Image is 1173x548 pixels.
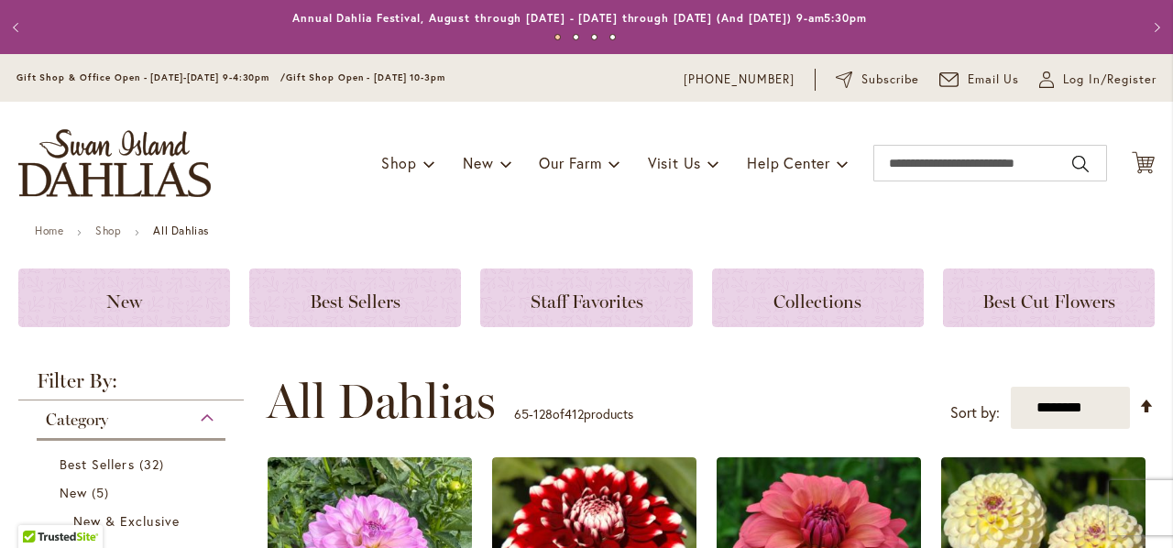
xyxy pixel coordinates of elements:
a: Staff Favorites [480,269,692,327]
button: Next [1136,9,1173,46]
a: New [60,483,207,502]
a: Home [35,224,63,237]
a: Annual Dahlia Festival, August through [DATE] - [DATE] through [DATE] (And [DATE]) 9-am5:30pm [292,11,867,25]
span: Gift Shop & Office Open - [DATE]-[DATE] 9-4:30pm / [16,71,286,83]
span: Subscribe [861,71,919,89]
span: New [463,153,493,172]
span: 128 [533,405,553,422]
button: 3 of 4 [591,34,597,40]
span: Best Sellers [60,455,135,473]
span: Gift Shop Open - [DATE] 10-3pm [286,71,445,83]
a: New [18,269,230,327]
span: New [60,484,87,501]
strong: Filter By: [18,371,244,400]
span: 32 [139,455,169,474]
a: Best Cut Flowers [943,269,1155,327]
span: Email Us [968,71,1020,89]
a: Subscribe [836,71,919,89]
a: Collections [712,269,924,327]
span: Staff Favorites [531,290,643,312]
span: Best Cut Flowers [982,290,1115,312]
span: 65 [514,405,529,422]
button: 4 of 4 [609,34,616,40]
a: Best Sellers [249,269,461,327]
a: Email Us [939,71,1020,89]
span: New [106,290,142,312]
a: store logo [18,129,211,197]
strong: All Dahlias [153,224,209,237]
span: 412 [565,405,584,422]
span: Visit Us [648,153,701,172]
span: Our Farm [539,153,601,172]
label: Sort by: [950,396,1000,430]
span: Category [46,410,108,430]
span: Best Sellers [310,290,400,312]
span: Help Center [747,153,830,172]
span: Log In/Register [1063,71,1157,89]
span: All Dahlias [267,374,496,429]
button: 1 of 4 [554,34,561,40]
a: Best Sellers [60,455,207,474]
span: New & Exclusive [73,512,180,530]
a: Shop [95,224,121,237]
button: 2 of 4 [573,34,579,40]
span: Collections [773,290,861,312]
a: [PHONE_NUMBER] [684,71,795,89]
span: 5 [92,483,114,502]
a: Log In/Register [1039,71,1157,89]
p: - of products [514,400,633,429]
span: Shop [381,153,417,172]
